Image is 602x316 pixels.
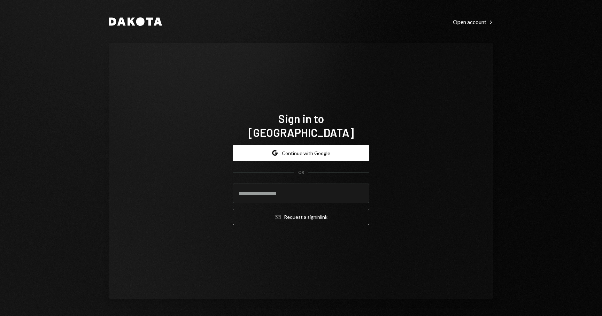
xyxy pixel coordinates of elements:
h1: Sign in to [GEOGRAPHIC_DATA] [233,111,369,139]
a: Open account [453,18,493,25]
button: Request a signinlink [233,209,369,225]
button: Continue with Google [233,145,369,161]
div: OR [298,170,304,176]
